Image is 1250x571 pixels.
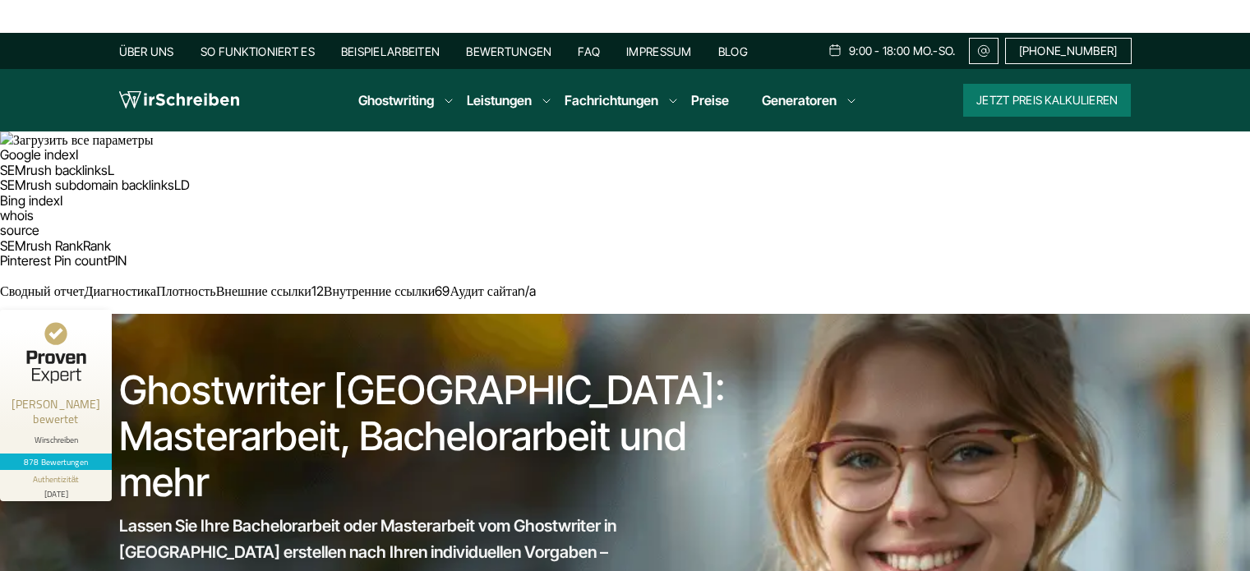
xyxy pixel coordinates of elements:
img: Email [976,44,991,58]
span: I [76,146,78,163]
span: 69 [435,283,450,299]
span: Аудит сайта [450,283,518,299]
a: Ghostwriting [358,90,434,110]
img: logo wirschreiben [119,88,239,113]
h1: Ghostwriter [GEOGRAPHIC_DATA]: Masterarbeit, Bachelorarbeit und mehr [119,367,737,505]
a: Leistungen [467,90,532,110]
a: Blog [718,44,748,58]
span: L [108,162,114,178]
span: Диагностика [85,283,156,299]
span: [PHONE_NUMBER] [1019,44,1118,58]
a: FAQ [578,44,600,58]
img: Schedule [828,44,842,57]
a: Аудит сайтаn/a [450,283,536,299]
div: Wirschreiben [7,435,105,445]
span: Rank [83,237,111,254]
a: Fachrichtungen [565,90,658,110]
span: PIN [108,252,127,269]
div: Authentizität [33,473,80,486]
span: Внешние ссылки [216,283,311,299]
a: Generatoren [762,90,837,110]
a: So funktioniert es [201,44,315,58]
span: LD [174,177,190,193]
span: Загрузить все параметры [13,131,153,148]
span: Внутренние ссылки [324,283,436,299]
a: Preise [691,92,729,108]
span: n/a [518,283,536,299]
a: Bewertungen [466,44,551,58]
span: I [60,192,62,209]
span: 9:00 - 18:00 Mo.-So. [849,44,956,58]
span: 12 [311,283,324,299]
a: Über uns [119,44,174,58]
a: [PHONE_NUMBER] [1005,38,1132,64]
a: Beispielarbeiten [341,44,440,58]
a: Impressum [626,44,692,58]
span: Плотность [156,283,216,299]
button: Jetzt Preis kalkulieren [963,84,1131,117]
div: [DATE] [7,486,105,498]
